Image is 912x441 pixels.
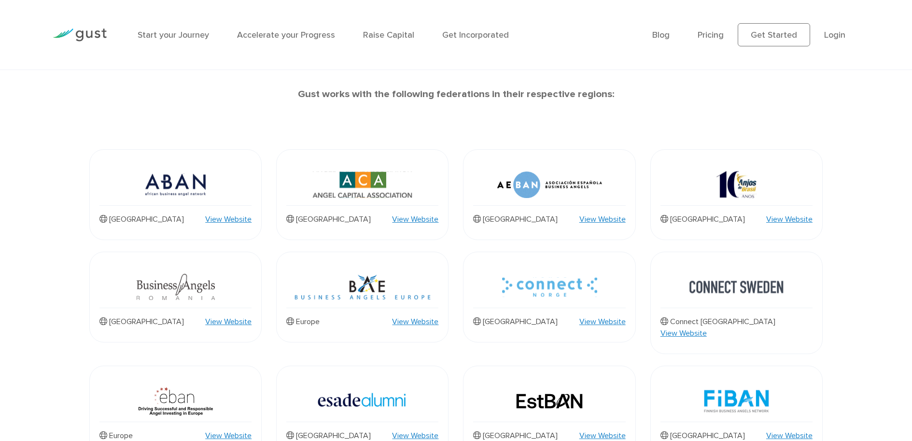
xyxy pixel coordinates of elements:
[139,381,213,422] img: Eban
[660,213,745,225] p: [GEOGRAPHIC_DATA]
[652,30,670,40] a: Blog
[99,213,184,225] p: [GEOGRAPHIC_DATA]
[824,30,845,40] a: Login
[716,164,757,205] img: 10 Anjo
[53,28,107,42] img: Gust Logo
[698,30,724,40] a: Pricing
[392,213,438,225] a: View Website
[688,267,784,308] img: Connect Sweden
[473,213,558,225] p: [GEOGRAPHIC_DATA]
[286,316,320,327] p: Europe
[442,30,509,40] a: Get Incorporated
[502,267,597,308] img: Connect
[497,164,602,205] img: Aeban
[660,327,707,339] a: View Website
[99,316,184,327] p: [GEOGRAPHIC_DATA]
[509,381,589,422] img: Est Ban
[738,23,810,46] a: Get Started
[312,164,412,205] img: Aca
[473,316,558,327] p: [GEOGRAPHIC_DATA]
[138,30,209,40] a: Start your Journey
[363,30,414,40] a: Raise Capital
[205,213,252,225] a: View Website
[579,316,626,327] a: View Website
[137,267,215,308] img: Business Angels
[660,316,775,327] p: Connect [GEOGRAPHIC_DATA]
[315,381,410,422] img: Esade Alumni
[205,316,252,327] a: View Website
[145,164,206,205] img: Aban
[298,88,615,100] strong: Gust works with the following federations in their respective regions:
[293,267,433,308] img: Bae
[579,213,626,225] a: View Website
[766,213,813,225] a: View Website
[237,30,335,40] a: Accelerate your Progress
[392,316,438,327] a: View Website
[702,381,771,422] img: Fiban
[286,213,371,225] p: [GEOGRAPHIC_DATA]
